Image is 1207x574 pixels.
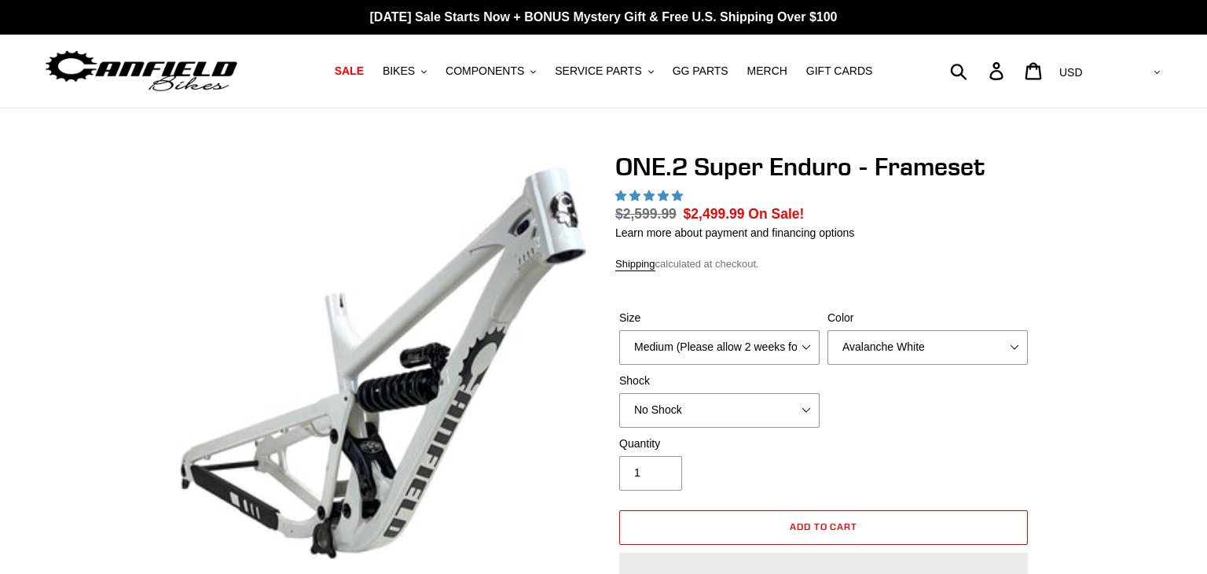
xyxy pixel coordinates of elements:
span: Add to cart [790,521,858,532]
label: Size [619,310,820,326]
span: SERVICE PARTS [555,64,641,78]
h1: ONE.2 Super Enduro - Frameset [615,152,1032,182]
input: Search [959,53,999,88]
button: Add to cart [619,510,1028,545]
label: Quantity [619,436,820,452]
span: $2,499.99 [684,206,745,222]
span: SALE [335,64,364,78]
img: ONE.2 Super Enduro - Frameset [178,155,589,565]
button: SERVICE PARTS [547,61,661,82]
button: BIKES [375,61,435,82]
a: MERCH [739,61,795,82]
a: GG PARTS [665,61,736,82]
span: BIKES [383,64,415,78]
s: $2,599.99 [615,206,677,222]
label: Shock [619,373,820,389]
a: Shipping [615,258,655,271]
label: Color [827,310,1028,326]
span: GG PARTS [673,64,728,78]
span: COMPONENTS [446,64,524,78]
a: Learn more about payment and financing options [615,226,854,239]
span: MERCH [747,64,787,78]
a: SALE [327,61,372,82]
a: GIFT CARDS [798,61,881,82]
img: Canfield Bikes [43,46,240,96]
button: COMPONENTS [438,61,544,82]
span: GIFT CARDS [806,64,873,78]
span: On Sale! [748,204,804,224]
span: 5.00 stars [615,189,686,202]
div: calculated at checkout. [615,256,1032,272]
